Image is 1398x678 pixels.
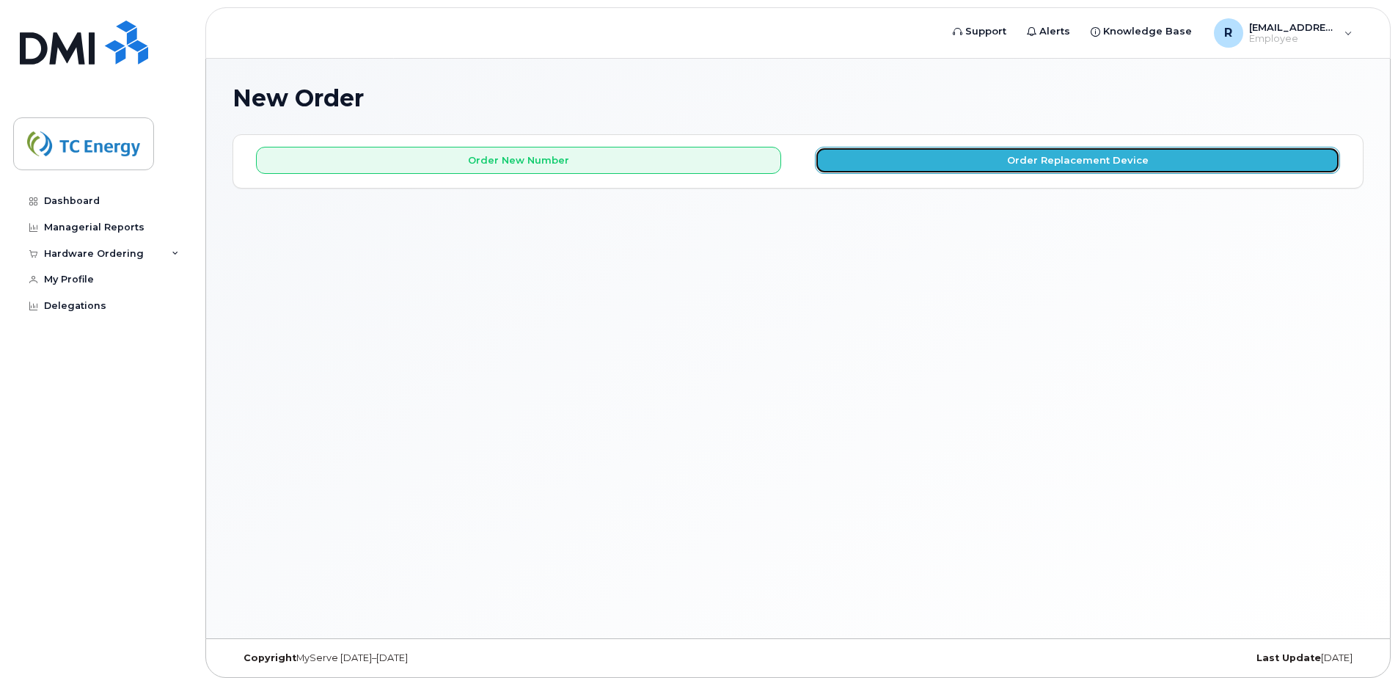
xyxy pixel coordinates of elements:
strong: Last Update [1256,652,1321,663]
strong: Copyright [244,652,296,663]
div: MyServe [DATE]–[DATE] [233,652,610,664]
button: Order Replacement Device [815,147,1340,174]
h1: New Order [233,85,1364,111]
button: Order New Number [256,147,781,174]
div: [DATE] [987,652,1364,664]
